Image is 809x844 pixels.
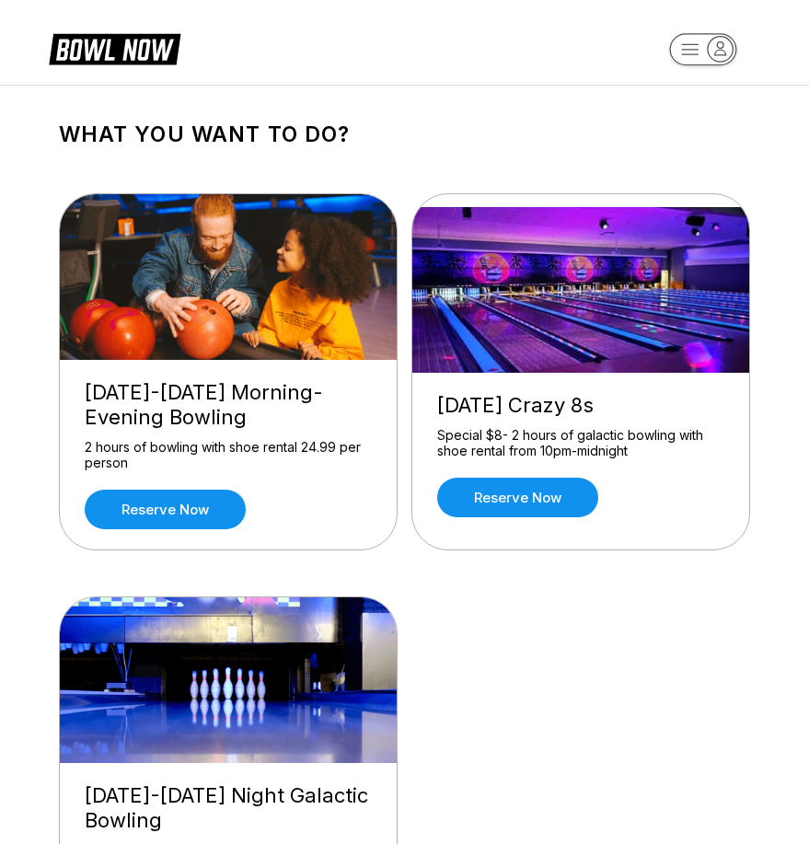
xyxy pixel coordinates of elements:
[85,490,246,529] a: Reserve now
[437,478,598,517] a: Reserve now
[412,207,751,373] img: Thursday Crazy 8s
[85,783,372,833] div: [DATE]-[DATE] Night Galactic Bowling
[437,393,724,418] div: [DATE] Crazy 8s
[59,121,751,147] h1: What you want to do?
[85,439,372,471] div: 2 hours of bowling with shoe rental 24.99 per person
[85,380,372,430] div: [DATE]-[DATE] Morning-Evening Bowling
[60,597,399,763] img: Friday-Saturday Night Galactic Bowling
[60,194,399,360] img: Friday-Sunday Morning-Evening Bowling
[437,427,724,459] div: Special $8- 2 hours of galactic bowling with shoe rental from 10pm-midnight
